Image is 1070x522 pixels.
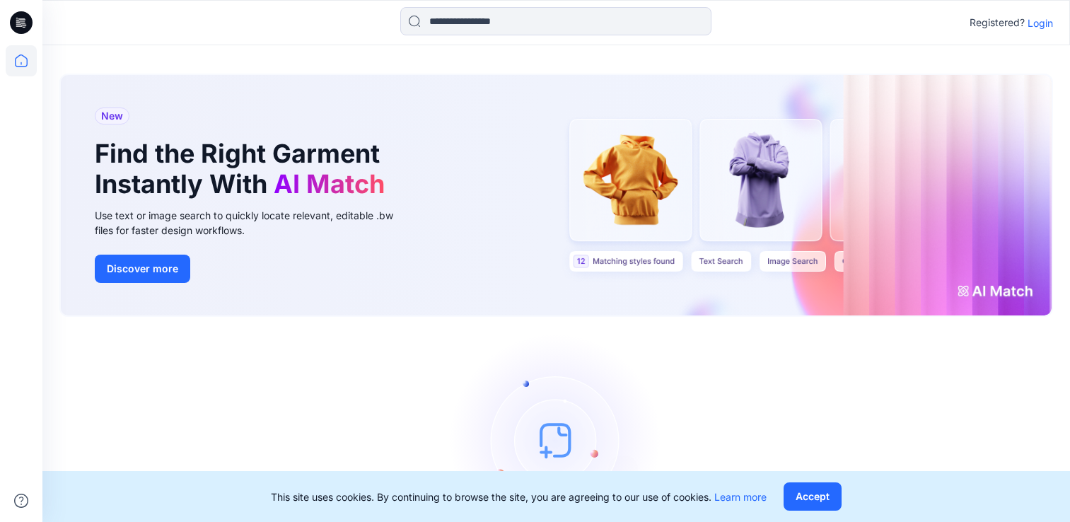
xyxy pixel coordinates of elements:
p: Registered? [970,14,1025,31]
p: Login [1028,16,1053,30]
h1: Find the Right Garment Instantly With [95,139,392,199]
span: AI Match [274,168,385,199]
p: This site uses cookies. By continuing to browse the site, you are agreeing to our use of cookies. [271,489,767,504]
button: Discover more [95,255,190,283]
button: Accept [784,482,842,511]
div: Use text or image search to quickly locate relevant, editable .bw files for faster design workflows. [95,208,413,238]
a: Learn more [714,491,767,503]
span: New [101,108,123,124]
